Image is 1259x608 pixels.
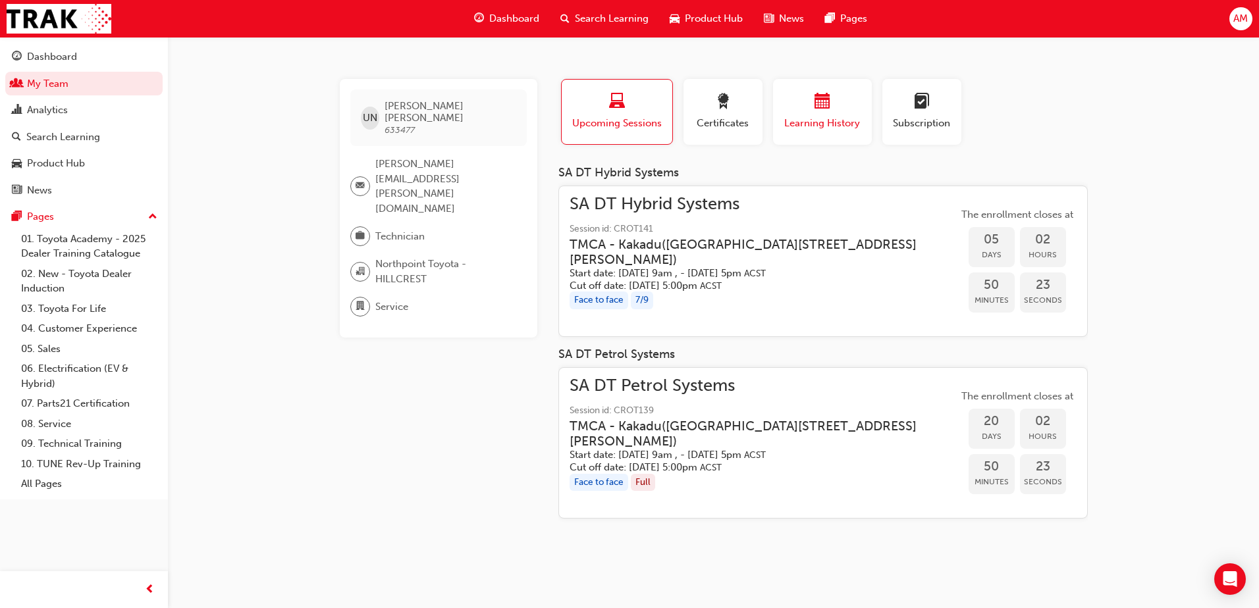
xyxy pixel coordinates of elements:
[560,11,570,27] span: search-icon
[914,93,930,111] span: learningplan-icon
[783,116,862,131] span: Learning History
[12,105,22,116] span: chart-icon
[570,403,958,418] span: Session id: CROT139
[27,49,77,64] div: Dashboard
[570,378,958,393] span: SA DT Petrol Systems
[1233,11,1248,26] span: AM
[5,151,163,176] a: Product Hub
[764,11,774,27] span: news-icon
[363,111,377,126] span: UN
[1020,459,1066,474] span: 23
[356,263,365,280] span: organisation-icon
[882,79,961,145] button: Subscription
[779,11,804,26] span: News
[148,209,157,226] span: up-icon
[5,98,163,122] a: Analytics
[16,434,163,454] a: 09. Technical Training
[27,183,52,198] div: News
[16,359,163,393] a: 06. Electrification (EV & Hybrid)
[16,299,163,319] a: 03. Toyota For Life
[570,237,937,268] h3: TMCA - Kakadu ( [GEOGRAPHIC_DATA][STREET_ADDRESS][PERSON_NAME] )
[969,414,1015,429] span: 20
[969,293,1015,308] span: Minutes
[1020,247,1066,263] span: Hours
[375,157,516,216] span: [PERSON_NAME][EMAIL_ADDRESS][PERSON_NAME][DOMAIN_NAME]
[12,78,22,90] span: people-icon
[558,347,1088,362] div: SA DT Petrol Systems
[375,257,516,286] span: Northpoint Toyota - HILLCREST
[145,582,155,598] span: prev-icon
[550,5,659,32] a: search-iconSearch Learning
[16,339,163,359] a: 05. Sales
[561,79,673,145] button: Upcoming Sessions
[570,378,1077,508] a: SA DT Petrol SystemsSession id: CROT139TMCA - Kakadu([GEOGRAPHIC_DATA][STREET_ADDRESS][PERSON_NAM...
[26,130,100,145] div: Search Learning
[570,461,937,474] h5: Cut off date: [DATE] 5:00pm
[744,268,766,279] span: Australian Central Standard Time ACST
[356,178,365,195] span: email-icon
[5,205,163,229] button: Pages
[969,459,1015,474] span: 50
[969,247,1015,263] span: Days
[1229,7,1252,30] button: AM
[27,209,54,224] div: Pages
[5,45,163,69] a: Dashboard
[1020,429,1066,444] span: Hours
[7,4,111,34] img: Trak
[5,42,163,205] button: DashboardMy TeamAnalyticsSearch LearningProduct HubNews
[609,93,625,111] span: laptop-icon
[16,414,163,434] a: 08. Service
[969,232,1015,247] span: 05
[489,11,539,26] span: Dashboard
[570,267,937,280] h5: Start date: [DATE] 9am , - [DATE] 5pm
[570,222,958,237] span: Session id: CROT141
[12,132,21,143] span: search-icon
[570,197,958,212] span: SA DT Hybrid Systems
[385,100,516,124] span: [PERSON_NAME] [PERSON_NAME]
[570,418,937,449] h3: TMCA - Kakadu ( [GEOGRAPHIC_DATA][STREET_ADDRESS][PERSON_NAME] )
[12,158,22,170] span: car-icon
[1020,474,1066,490] span: Seconds
[700,280,722,291] span: Australian Central Standard Time ACST
[631,291,653,309] div: 7 / 9
[685,11,743,26] span: Product Hub
[474,11,484,27] span: guage-icon
[5,72,163,96] a: My Team
[969,429,1015,444] span: Days
[385,124,415,136] span: 633477
[575,11,649,26] span: Search Learning
[16,229,163,264] a: 01. Toyota Academy - 2025 Dealer Training Catalogue
[815,93,830,111] span: calendar-icon
[16,318,163,339] a: 04. Customer Experience
[558,166,1088,180] div: SA DT Hybrid Systems
[683,79,763,145] button: Certificates
[825,11,835,27] span: pages-icon
[969,474,1015,490] span: Minutes
[16,393,163,414] a: 07. Parts21 Certification
[572,116,662,131] span: Upcoming Sessions
[570,474,628,492] div: Face to face
[969,278,1015,293] span: 50
[570,449,937,461] h5: Start date: [DATE] 9am , - [DATE] 5pm
[1020,414,1066,429] span: 02
[693,116,753,131] span: Certificates
[356,228,365,245] span: briefcase-icon
[570,280,937,292] h5: Cut off date: [DATE] 5:00pm
[659,5,753,32] a: car-iconProduct Hub
[16,264,163,299] a: 02. New - Toyota Dealer Induction
[570,291,628,309] div: Face to face
[570,197,1077,326] a: SA DT Hybrid SystemsSession id: CROT141TMCA - Kakadu([GEOGRAPHIC_DATA][STREET_ADDRESS][PERSON_NAM...
[670,11,680,27] span: car-icon
[815,5,878,32] a: pages-iconPages
[375,229,425,244] span: Technician
[958,207,1077,222] span: The enrollment closes at
[356,298,365,315] span: department-icon
[27,156,85,171] div: Product Hub
[773,79,872,145] button: Learning History
[12,211,22,223] span: pages-icon
[1020,278,1066,293] span: 23
[631,474,655,492] div: Full
[5,178,163,203] a: News
[5,125,163,149] a: Search Learning
[840,11,867,26] span: Pages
